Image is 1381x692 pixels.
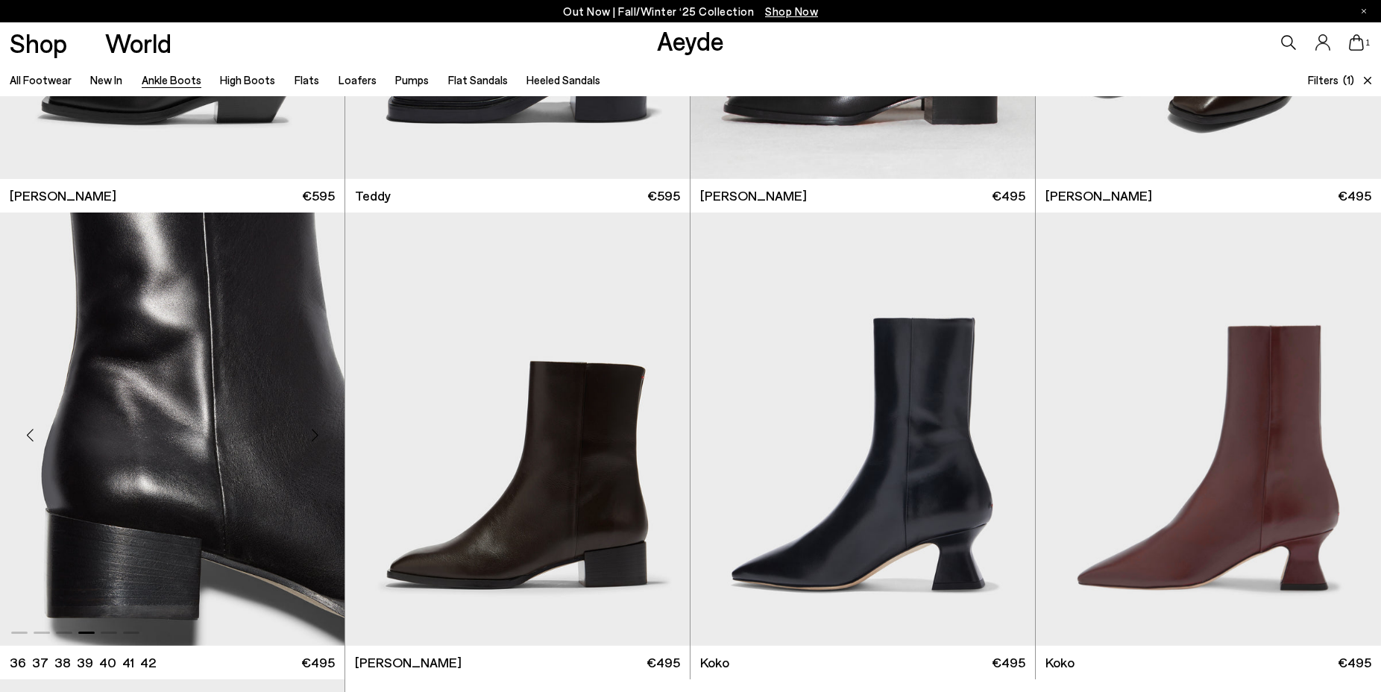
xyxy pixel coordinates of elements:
[54,653,71,672] li: 38
[647,653,680,672] span: €495
[1349,34,1364,51] a: 1
[1308,73,1338,86] span: Filters
[140,653,156,672] li: 42
[563,2,818,21] p: Out Now | Fall/Winter ‘25 Collection
[301,653,335,672] span: €495
[345,213,690,646] div: 1 / 6
[302,186,335,205] span: €595
[345,213,690,646] a: Next slide Previous slide
[77,653,93,672] li: 39
[1036,213,1381,646] a: Next slide Previous slide
[355,186,391,205] span: Teddy
[448,73,508,86] a: Flat Sandals
[1343,72,1354,89] span: (1)
[10,73,72,86] a: All Footwear
[99,653,116,672] li: 40
[10,30,67,56] a: Shop
[992,653,1025,672] span: €495
[1036,179,1381,213] a: [PERSON_NAME] €495
[690,213,1035,646] a: Next slide Previous slide
[10,653,26,672] li: 36
[10,186,116,205] span: [PERSON_NAME]
[339,73,377,86] a: Loafers
[526,73,600,86] a: Heeled Sandals
[657,25,724,56] a: Aeyde
[1045,653,1075,672] span: Koko
[142,73,201,86] a: Ankle Boots
[690,179,1035,213] a: [PERSON_NAME] €495
[220,73,275,86] a: High Boots
[690,646,1035,679] a: Koko €495
[345,213,690,646] img: Lee Leather Ankle Boots
[1364,39,1371,47] span: 1
[1036,213,1381,646] div: 1 / 6
[292,413,337,458] div: Next slide
[10,653,151,672] ul: variant
[295,73,319,86] a: Flats
[355,653,462,672] span: [PERSON_NAME]
[345,179,690,213] a: Teddy €595
[1036,213,1381,646] img: Koko Leather Ankle Boots
[765,4,818,18] span: Navigate to /collections/new-in
[1338,186,1371,205] span: €495
[700,653,729,672] span: Koko
[690,213,1035,646] img: Koko Regal Heel Boots
[992,186,1025,205] span: €495
[105,30,172,56] a: World
[7,413,52,458] div: Previous slide
[32,653,48,672] li: 37
[1036,646,1381,679] a: Koko €495
[345,646,690,679] a: [PERSON_NAME] €495
[395,73,429,86] a: Pumps
[1045,186,1152,205] span: [PERSON_NAME]
[690,213,1035,646] div: 1 / 6
[700,186,807,205] span: [PERSON_NAME]
[90,73,122,86] a: New In
[122,653,134,672] li: 41
[1338,653,1371,672] span: €495
[647,186,680,205] span: €595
